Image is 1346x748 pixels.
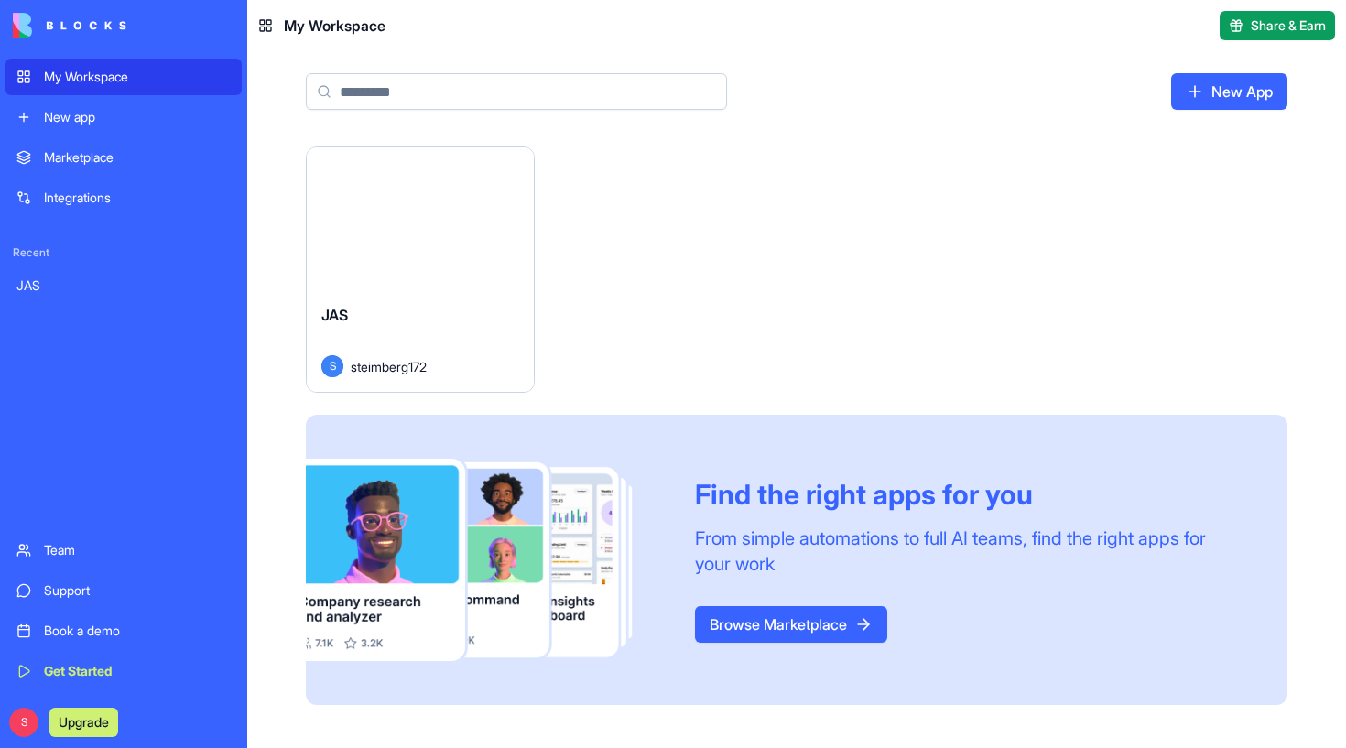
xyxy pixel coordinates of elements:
div: From simple automations to full AI teams, find the right apps for your work [695,526,1243,577]
a: Team [5,532,242,569]
div: Get Started [44,662,231,680]
a: My Workspace [5,59,242,95]
img: logo [13,13,126,38]
span: Recent [5,245,242,260]
div: Support [44,581,231,600]
span: Share & Earn [1251,16,1326,35]
a: Marketplace [5,139,242,176]
a: Support [5,572,242,609]
div: New app [44,108,231,126]
span: steimberg172 [351,357,427,376]
div: Find the right apps for you [695,478,1243,511]
button: Share & Earn [1220,11,1335,40]
a: New App [1171,73,1287,110]
span: My Workspace [284,15,385,37]
div: JAS [16,276,231,295]
div: Marketplace [44,148,231,167]
a: JASSsteimberg172 [306,146,535,393]
a: JAS [5,267,242,304]
span: S [9,708,38,737]
a: Upgrade [49,712,118,731]
div: Integrations [44,189,231,207]
a: Get Started [5,653,242,689]
img: Frame_181_egmpey.png [306,459,666,661]
button: Upgrade [49,708,118,737]
a: New app [5,99,242,136]
a: Browse Marketplace [695,606,887,643]
span: JAS [321,306,348,324]
div: Book a demo [44,622,231,640]
a: Book a demo [5,612,242,649]
div: Team [44,541,231,559]
a: Integrations [5,179,242,216]
span: S [321,355,343,377]
div: My Workspace [44,68,231,86]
